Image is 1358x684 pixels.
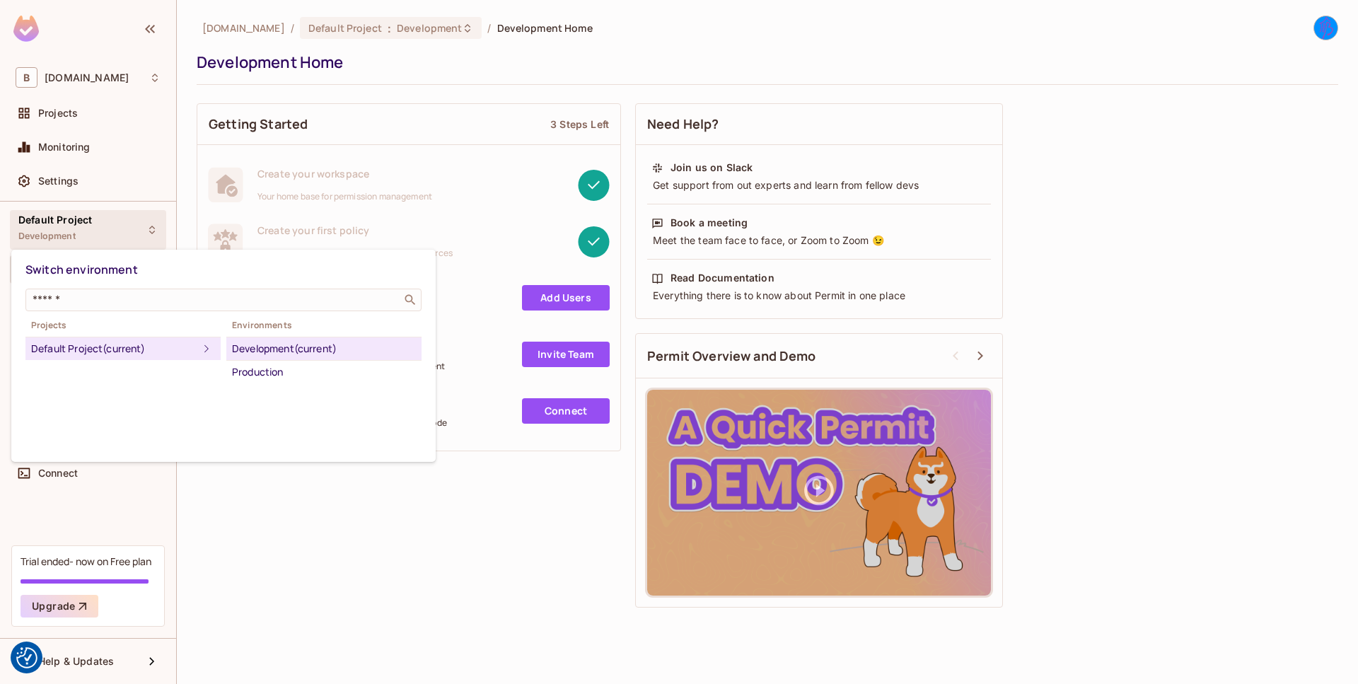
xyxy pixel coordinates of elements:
span: Switch environment [25,262,138,277]
button: Consent Preferences [16,647,37,668]
span: Environments [226,320,422,331]
div: Production [232,364,416,381]
img: Revisit consent button [16,647,37,668]
div: Default Project (current) [31,340,198,357]
span: Projects [25,320,221,331]
div: Development (current) [232,340,416,357]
